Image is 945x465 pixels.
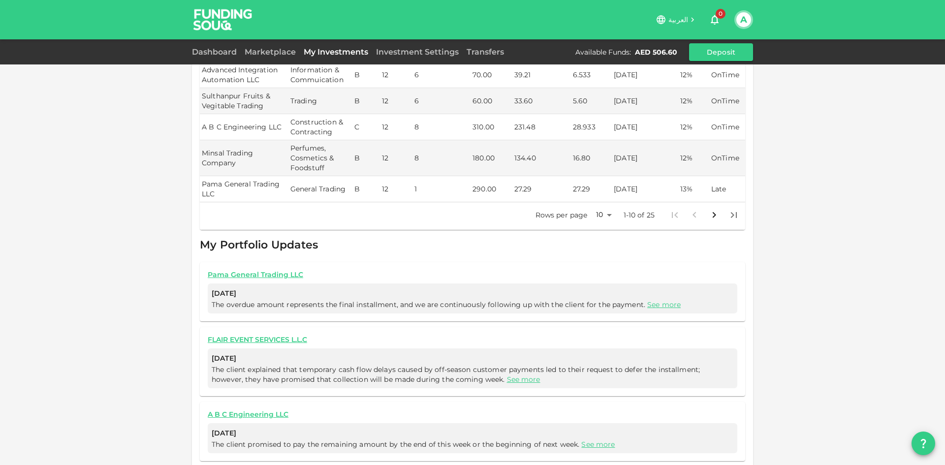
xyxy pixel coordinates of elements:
[212,300,683,309] span: The overdue amount represents the final installment, and we are continuously following up with th...
[647,300,681,309] a: See more
[535,210,588,220] p: Rows per page
[704,205,724,225] button: Go to next page
[678,140,709,176] td: 12%
[471,88,512,114] td: 60.00
[212,365,700,384] span: The client explained that temporary cash flow delays caused by off-season customer payments led t...
[380,114,412,140] td: 12
[678,88,709,114] td: 12%
[380,176,412,202] td: 12
[709,88,745,114] td: OnTime
[380,140,412,176] td: 12
[612,140,678,176] td: [DATE]
[612,176,678,202] td: [DATE]
[352,176,380,202] td: B
[668,15,688,24] span: العربية
[212,352,733,365] span: [DATE]
[612,114,678,140] td: [DATE]
[288,114,352,140] td: Construction & Contracting
[705,10,724,30] button: 0
[635,47,677,57] div: AED 506.60
[463,47,508,57] a: Transfers
[380,88,412,114] td: 12
[512,114,571,140] td: 231.48
[192,47,241,57] a: Dashboard
[678,114,709,140] td: 12%
[709,176,745,202] td: Late
[571,176,612,202] td: 27.29
[512,176,571,202] td: 27.29
[592,208,615,222] div: 10
[471,62,512,88] td: 70.00
[412,176,471,202] td: 1
[471,140,512,176] td: 180.00
[288,140,352,176] td: Perfumes, Cosmetics & Foodstuff
[288,62,352,88] td: Information & Commuication
[575,47,631,57] div: Available Funds :
[208,270,737,279] a: Pama General Trading LLC
[200,88,288,114] td: Sulthanpur Fruits & Vegitable Trading
[208,335,737,344] a: FLAIR EVENT SERVICES L.L.C
[212,427,733,439] span: [DATE]
[709,140,745,176] td: OnTime
[571,62,612,88] td: 6.533
[352,140,380,176] td: B
[412,88,471,114] td: 6
[352,62,380,88] td: B
[736,12,751,27] button: A
[709,114,745,140] td: OnTime
[372,47,463,57] a: Investment Settings
[507,375,540,384] a: See more
[581,440,615,449] a: See more
[352,88,380,114] td: B
[512,62,571,88] td: 39.21
[212,440,617,449] span: The client promised to pay the remaining amount by the end of this week or the beginning of next ...
[380,62,412,88] td: 12
[412,114,471,140] td: 8
[200,62,288,88] td: Advanced Integration Automation LLC
[288,176,352,202] td: General Trading
[212,287,733,300] span: [DATE]
[208,410,737,419] a: A B C Engineering LLC
[200,238,318,251] span: My Portfolio Updates
[471,176,512,202] td: 290.00
[612,88,678,114] td: [DATE]
[512,88,571,114] td: 33.60
[300,47,372,57] a: My Investments
[724,205,744,225] button: Go to last page
[678,176,709,202] td: 13%
[709,62,745,88] td: OnTime
[200,114,288,140] td: A B C Engineering LLC
[571,114,612,140] td: 28.933
[612,62,678,88] td: [DATE]
[512,140,571,176] td: 134.40
[571,88,612,114] td: 5.60
[678,62,709,88] td: 12%
[912,432,935,455] button: question
[241,47,300,57] a: Marketplace
[412,62,471,88] td: 6
[716,9,725,19] span: 0
[352,114,380,140] td: C
[200,176,288,202] td: Pama General Trading LLC
[471,114,512,140] td: 310.00
[288,88,352,114] td: Trading
[624,210,655,220] p: 1-10 of 25
[412,140,471,176] td: 8
[200,140,288,176] td: Minsal Trading Company
[571,140,612,176] td: 16.80
[689,43,753,61] button: Deposit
